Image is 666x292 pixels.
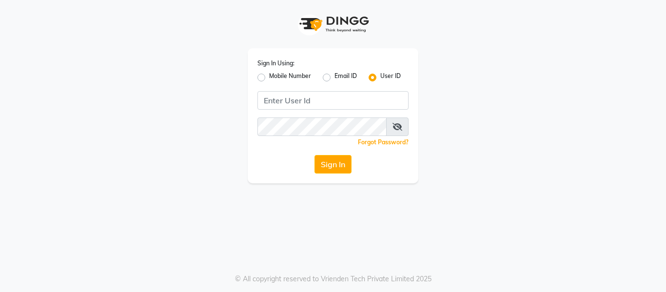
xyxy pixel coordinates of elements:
[257,91,409,110] input: Username
[257,59,294,68] label: Sign In Using:
[380,72,401,83] label: User ID
[294,10,372,39] img: logo1.svg
[257,117,387,136] input: Username
[314,155,352,174] button: Sign In
[334,72,357,83] label: Email ID
[269,72,311,83] label: Mobile Number
[358,138,409,146] a: Forgot Password?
